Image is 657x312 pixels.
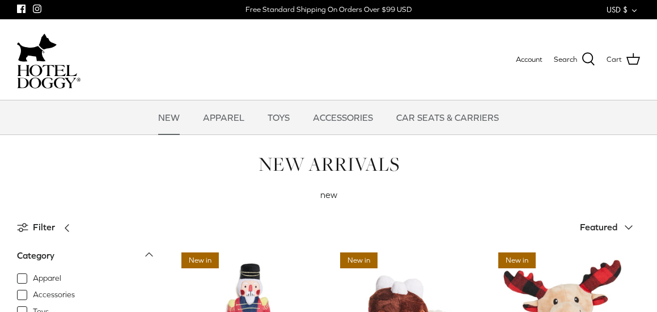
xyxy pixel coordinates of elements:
a: Filter [17,214,78,241]
button: Featured [580,215,640,240]
span: Search [554,54,577,66]
a: Facebook [17,5,26,13]
a: Category [17,247,153,272]
a: Account [516,54,542,66]
h1: NEW ARRIVALS [17,152,640,176]
span: Account [516,55,542,64]
span: Accessories [33,289,75,301]
a: CAR SEATS & CARRIERS [386,100,509,134]
img: hoteldoggycom [17,65,80,88]
a: Free Standard Shipping On Orders Over $99 USD [245,1,412,18]
span: Apparel [33,273,61,284]
a: APPAREL [193,100,255,134]
span: Filter [33,220,55,235]
a: hoteldoggycom [17,31,80,88]
img: dog-icon.svg [17,31,57,65]
div: Free Standard Shipping On Orders Over $99 USD [245,5,412,15]
span: New in [181,252,219,269]
span: New in [498,252,536,269]
span: Featured [580,222,617,232]
span: Cart [607,54,622,66]
a: ACCESSORIES [303,100,383,134]
a: Instagram [33,5,41,13]
a: NEW [148,100,190,134]
a: Cart [607,52,640,67]
a: TOYS [257,100,300,134]
p: new [102,188,556,203]
a: Search [554,52,595,67]
div: Category [17,248,54,263]
span: New in [340,252,378,269]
